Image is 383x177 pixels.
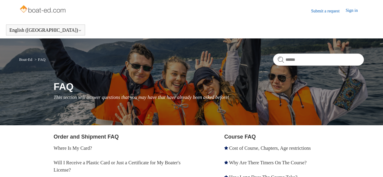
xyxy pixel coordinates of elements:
svg: Promoted article [224,161,228,164]
li: FAQ [33,57,45,62]
a: Why Are There Timers On The Course? [229,160,306,165]
svg: Promoted article [224,146,228,150]
a: Course FAQ [224,134,256,140]
div: Live chat [367,161,383,177]
a: Sign in [346,7,364,15]
p: This section will answer questions that you may have that have already been asked before! [54,94,364,101]
img: Boat-Ed Help Center home page [19,4,67,16]
h1: FAQ [54,79,364,94]
button: English ([GEOGRAPHIC_DATA]) [9,28,82,33]
a: Boat-Ed [19,57,32,62]
li: Boat-Ed [19,57,33,62]
a: Will I Receive a Plastic Card or Just a Certificate for My Boater's License? [54,160,180,172]
a: Submit a request [311,8,346,14]
input: Search [273,54,364,66]
a: Order and Shipment FAQ [54,134,119,140]
a: Where Is My Card? [54,146,92,151]
a: Cost of Course, Chapters, Age restrictions [229,146,311,151]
